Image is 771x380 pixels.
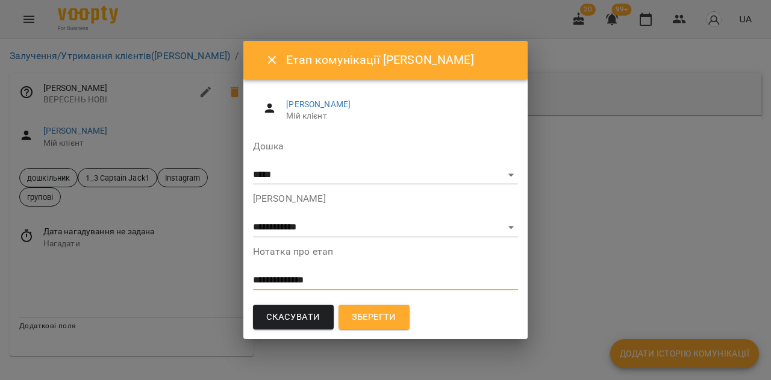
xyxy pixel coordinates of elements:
span: Скасувати [266,310,320,325]
span: Зберегти [352,310,396,325]
span: Мій клієнт [286,110,508,122]
h6: Етап комунікації [PERSON_NAME] [286,51,513,69]
label: [PERSON_NAME] [253,194,519,204]
button: Скасувати [253,305,334,330]
a: [PERSON_NAME] [286,99,351,109]
label: Дошка [253,142,519,151]
label: Нотатка про етап [253,247,519,257]
button: Close [258,46,287,75]
button: Зберегти [339,305,410,330]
